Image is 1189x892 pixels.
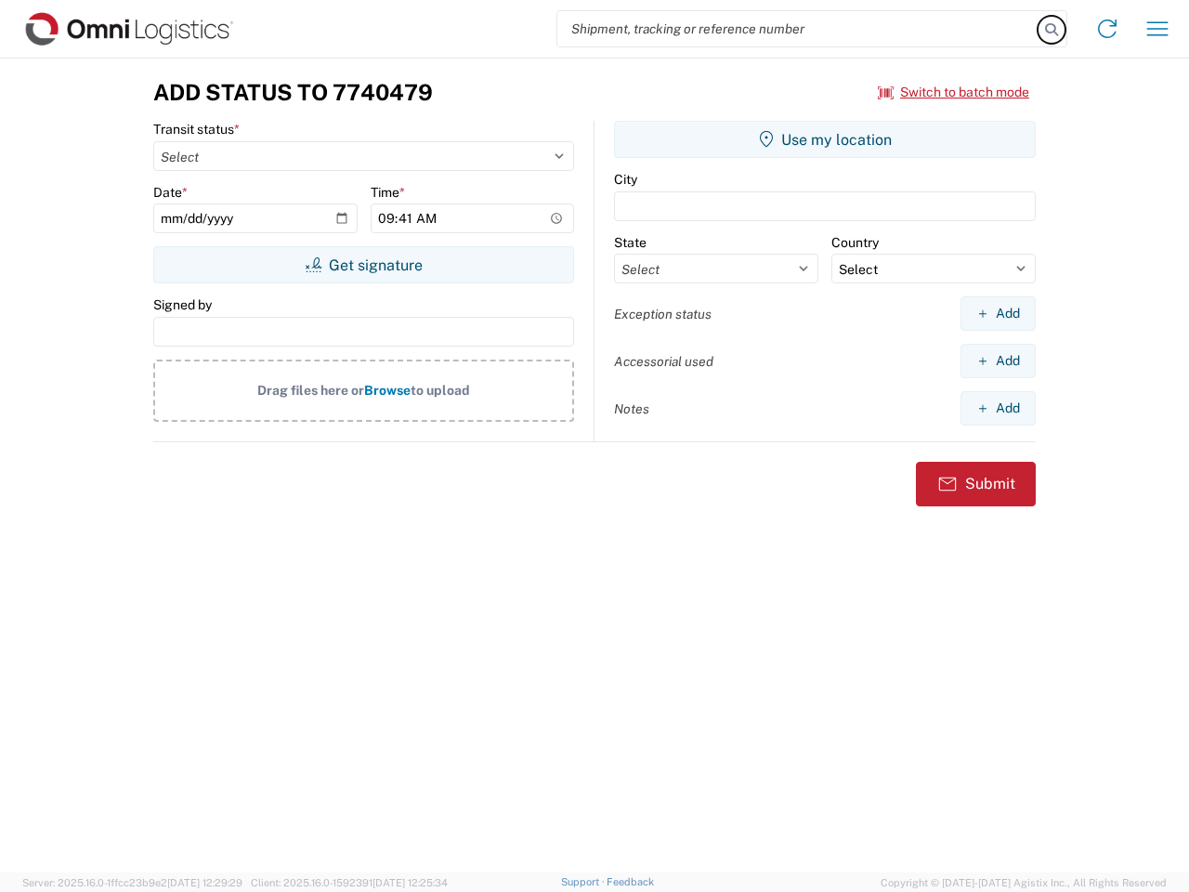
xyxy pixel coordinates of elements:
[22,877,242,888] span: Server: 2025.16.0-1ffcc23b9e2
[831,234,879,251] label: Country
[614,306,712,322] label: Exception status
[153,121,240,138] label: Transit status
[561,876,608,887] a: Support
[878,77,1029,108] button: Switch to batch mode
[411,383,470,398] span: to upload
[614,353,713,370] label: Accessorial used
[153,184,188,201] label: Date
[153,296,212,313] label: Signed by
[251,877,448,888] span: Client: 2025.16.0-1592391
[881,874,1167,891] span: Copyright © [DATE]-[DATE] Agistix Inc., All Rights Reserved
[153,246,574,283] button: Get signature
[614,171,637,188] label: City
[960,296,1036,331] button: Add
[916,462,1036,506] button: Submit
[167,877,242,888] span: [DATE] 12:29:29
[614,400,649,417] label: Notes
[557,11,1039,46] input: Shipment, tracking or reference number
[372,877,448,888] span: [DATE] 12:25:34
[607,876,654,887] a: Feedback
[153,79,433,106] h3: Add Status to 7740479
[960,391,1036,426] button: Add
[960,344,1036,378] button: Add
[371,184,405,201] label: Time
[614,121,1036,158] button: Use my location
[257,383,364,398] span: Drag files here or
[614,234,647,251] label: State
[364,383,411,398] span: Browse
